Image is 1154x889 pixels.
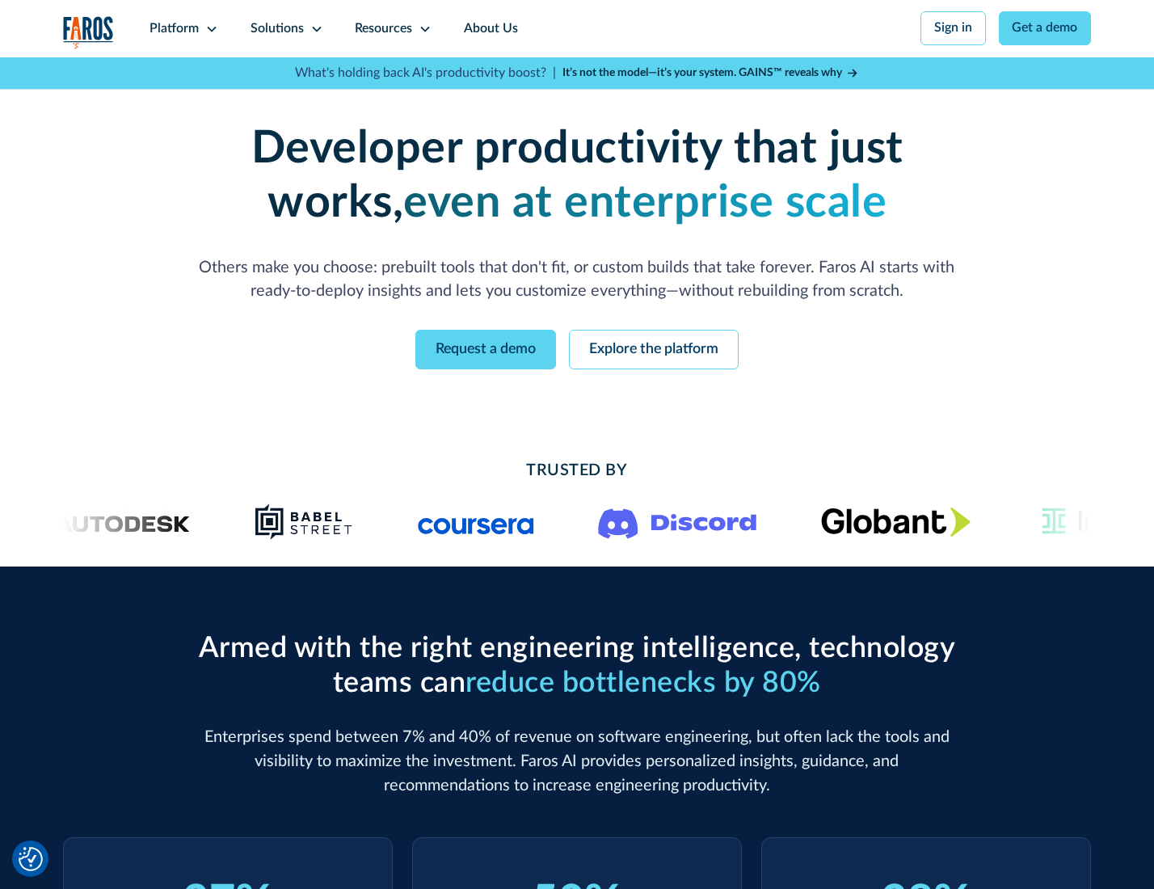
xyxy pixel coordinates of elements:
[999,11,1092,45] a: Get a demo
[251,19,304,39] div: Solutions
[255,503,353,541] img: Babel Street logo png
[821,507,971,537] img: Globant's logo
[150,19,199,39] div: Platform
[19,847,43,871] button: Cookie Settings
[920,11,986,45] a: Sign in
[192,256,962,305] p: Others make you choose: prebuilt tools that don't fit, or custom builds that take forever. Faros ...
[355,19,412,39] div: Resources
[465,668,821,697] span: reduce bottlenecks by 80%
[562,65,860,82] a: It’s not the model—it’s your system. GAINS™ reveals why
[418,509,534,535] img: Logo of the online learning platform Coursera.
[192,459,962,483] h2: Trusted By
[415,330,556,369] a: Request a demo
[192,631,962,701] h2: Armed with the right engineering intelligence, technology teams can
[403,180,887,225] strong: even at enterprise scale
[192,726,962,798] p: Enterprises spend between 7% and 40% of revenue on software engineering, but often lack the tools...
[19,847,43,871] img: Revisit consent button
[63,16,115,49] img: Logo of the analytics and reporting company Faros.
[63,16,115,49] a: home
[562,67,842,78] strong: It’s not the model—it’s your system. GAINS™ reveals why
[569,330,739,369] a: Explore the platform
[295,64,556,83] p: What's holding back AI's productivity boost? |
[598,505,756,539] img: Logo of the communication platform Discord.
[251,126,903,225] strong: Developer productivity that just works,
